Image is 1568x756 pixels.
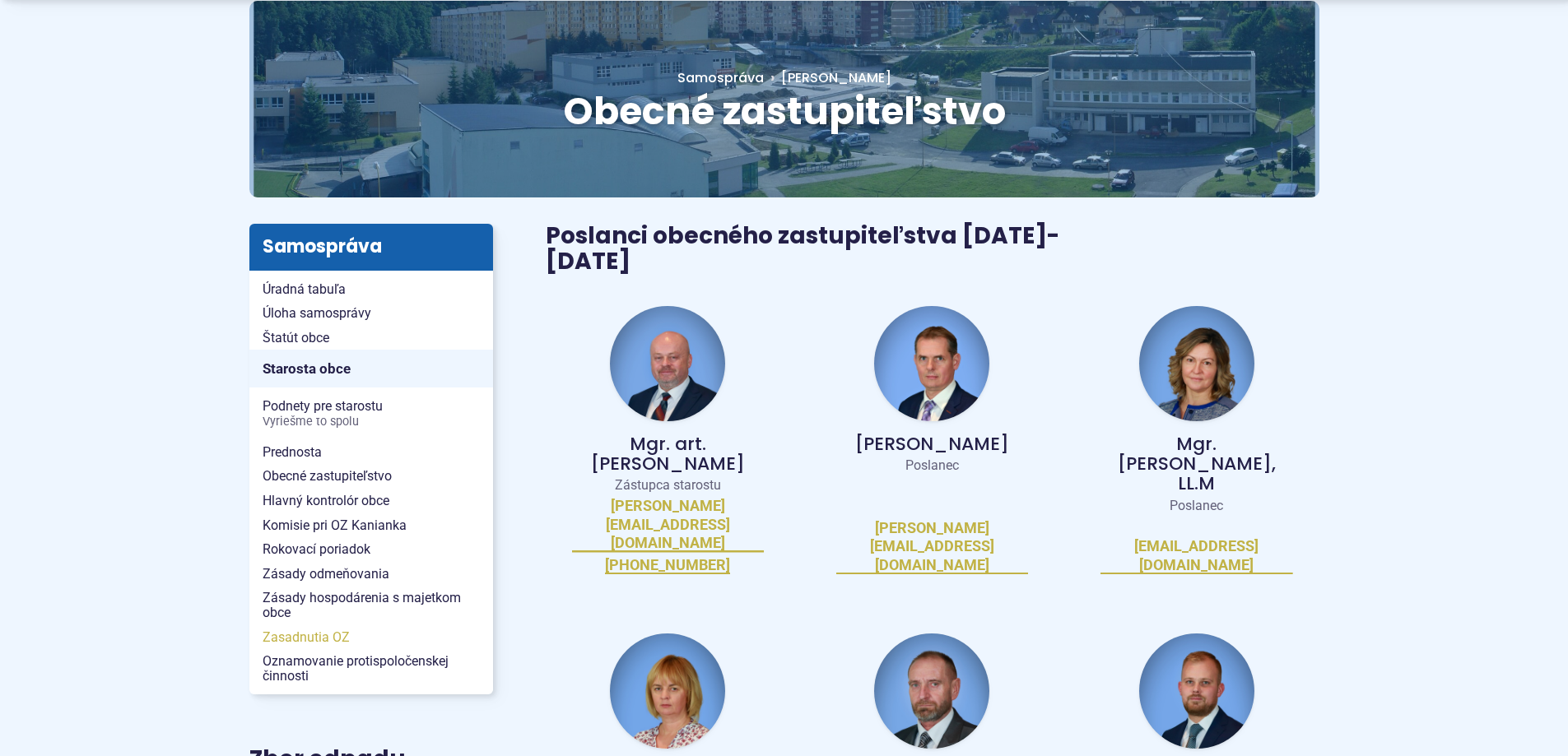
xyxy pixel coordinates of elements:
img: fotka - Miroslava Hollá [610,633,725,749]
h3: Samospráva [249,224,493,270]
span: Starosta obce [263,356,480,382]
a: Samospráva [677,68,764,87]
span: Rokovací poriadok [263,537,480,562]
span: Obecné zastupiteľstvo [563,85,1006,137]
a: [EMAIL_ADDRESS][DOMAIN_NAME] [1100,537,1292,574]
a: Komisie pri OZ Kanianka [249,513,493,538]
a: Oznamovanie protispoločenskej činnosti [249,649,493,688]
img: fotka - Andrej Baláž [874,306,989,421]
a: Hlavný kontrolór obce [249,489,493,513]
span: Komisie pri OZ Kanianka [263,513,480,538]
span: Zásady hospodárenia s majetkom obce [263,586,480,624]
p: Mgr. art. [PERSON_NAME] [572,434,764,474]
img: fotka - Peter Hraňo [874,633,989,749]
p: Poslanec [1100,498,1292,514]
p: [PERSON_NAME] [836,434,1028,454]
a: Zásady odmeňovania [249,562,493,587]
span: Obecné zastupiteľstvo [263,464,480,489]
p: Poslanec [836,457,1028,474]
a: [PHONE_NUMBER] [605,556,730,575]
a: Obecné zastupiteľstvo [249,464,493,489]
span: Štatút obce [263,326,480,350]
a: Úradná tabuľa [249,277,493,302]
a: [PERSON_NAME][EMAIL_ADDRESS][DOMAIN_NAME] [572,497,764,553]
a: Úloha samosprávy [249,301,493,326]
p: Zástupca starostu [572,477,764,494]
span: Zásady odmeňovania [263,562,480,587]
a: [PERSON_NAME] [764,68,891,87]
span: Zasadnutia OZ [263,625,480,650]
a: Podnety pre starostuVyriešme to spolu [249,394,493,433]
span: Úradná tabuľa [263,277,480,302]
img: fotka - Jozef Baláž [610,306,725,421]
img: fotka - Andrea Filt [1139,306,1254,421]
span: Oznamovanie protispoločenskej činnosti [263,649,480,688]
a: Prednosta [249,440,493,465]
span: Prednosta [263,440,480,465]
img: fotka - Michal Kollár [1139,633,1254,749]
span: Podnety pre starostu [263,394,480,433]
span: Úloha samosprávy [263,301,480,326]
a: Rokovací poriadok [249,537,493,562]
a: Zasadnutia OZ [249,625,493,650]
a: Zásady hospodárenia s majetkom obce [249,586,493,624]
span: Vyriešme to spolu [263,415,480,429]
a: Štatút obce [249,326,493,350]
a: [PERSON_NAME][EMAIL_ADDRESS][DOMAIN_NAME] [836,519,1028,575]
span: Poslanci obecného zastupiteľstva [DATE]-[DATE] [546,220,1059,277]
p: Mgr. [PERSON_NAME], LL.M [1100,434,1292,494]
a: Starosta obce [249,350,493,387]
span: [PERSON_NAME] [781,68,891,87]
span: Hlavný kontrolór obce [263,489,480,513]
